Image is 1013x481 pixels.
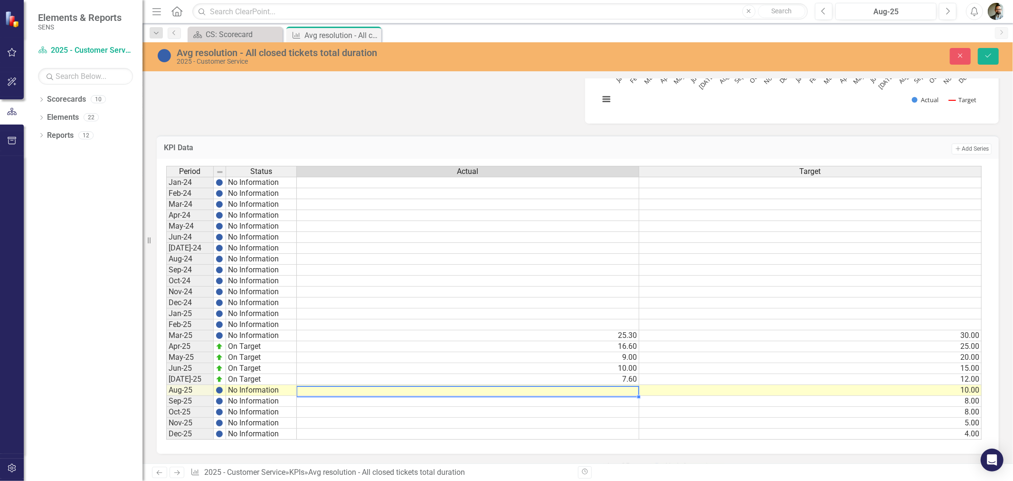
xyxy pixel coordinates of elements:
td: No Information [226,308,297,319]
img: BgCOk07PiH71IgAAAABJRU5ErkJggg== [216,386,223,394]
button: View chart menu, Chart [600,92,613,106]
td: No Information [226,330,297,341]
td: No Information [226,243,297,254]
td: May-24 [166,221,214,232]
div: 2025 - Customer Service [177,58,631,65]
a: Scorecards [47,94,86,105]
a: Reports [47,130,74,141]
img: BgCOk07PiH71IgAAAABJRU5ErkJggg== [216,190,223,197]
text: Target [958,96,976,104]
td: Jun-24 [166,232,214,243]
img: 8DAGhfEEPCf229AAAAAElFTkSuQmCC [216,168,224,176]
img: BgCOk07PiH71IgAAAABJRU5ErkJggg== [216,212,223,219]
img: zOikAAAAAElFTkSuQmCC [216,343,223,350]
img: BgCOk07PiH71IgAAAABJRU5ErkJggg== [216,266,223,274]
img: BgCOk07PiH71IgAAAABJRU5ErkJggg== [216,397,223,405]
td: On Target [226,374,297,385]
img: BgCOk07PiH71IgAAAABJRU5ErkJggg== [216,299,223,307]
td: 15.00 [639,363,982,374]
img: BgCOk07PiH71IgAAAABJRU5ErkJggg== [216,332,223,339]
text: [DATE]-25 [876,66,901,91]
td: No Information [226,254,297,265]
td: No Information [226,396,297,407]
td: 7.60 [297,374,639,385]
td: Apr-25 [166,341,214,352]
img: BgCOk07PiH71IgAAAABJRU5ErkJggg== [216,179,223,186]
img: zOikAAAAAElFTkSuQmCC [216,365,223,372]
img: BgCOk07PiH71IgAAAABJRU5ErkJggg== [216,408,223,416]
td: No Information [226,298,297,308]
td: No Information [226,407,297,418]
img: BgCOk07PiH71IgAAAABJRU5ErkJggg== [216,201,223,208]
td: Aug-25 [166,385,214,396]
span: Actual [457,167,479,176]
div: Aug-25 [839,6,933,18]
td: 5.00 [639,418,982,429]
td: 30.00 [639,330,982,341]
td: Nov-24 [166,287,214,298]
td: May-25 [166,352,214,363]
img: zOikAAAAAElFTkSuQmCC [216,354,223,361]
td: No Information [226,221,297,232]
span: Target [800,167,821,176]
td: 25.30 [297,330,639,341]
td: On Target [226,352,297,363]
td: Nov-25 [166,418,214,429]
td: Jan-25 [166,308,214,319]
button: Aug-25 [835,3,937,20]
td: On Target [226,363,297,374]
button: Search [758,5,805,18]
td: No Information [226,199,297,210]
td: No Information [226,265,297,276]
td: Jan-24 [166,177,214,188]
td: 10.00 [297,363,639,374]
input: Search ClearPoint... [192,3,808,20]
td: No Information [226,210,297,221]
td: Dec-24 [166,298,214,308]
a: CS: Scorecard [190,29,280,40]
td: No Information [226,188,297,199]
td: 16.60 [297,341,639,352]
h3: KPI Data [164,144,514,152]
td: Apr-24 [166,210,214,221]
img: BgCOk07PiH71IgAAAABJRU5ErkJggg== [216,288,223,296]
td: [DATE]-24 [166,243,214,254]
a: KPIs [289,468,304,477]
button: Add Series [952,144,992,154]
td: Dec-25 [166,429,214,440]
td: No Information [226,177,297,188]
img: BgCOk07PiH71IgAAAABJRU5ErkJggg== [216,321,223,328]
td: Aug-24 [166,254,214,265]
img: BgCOk07PiH71IgAAAABJRU5ErkJggg== [216,244,223,252]
td: Oct-25 [166,407,214,418]
a: 2025 - Customer Service [204,468,285,477]
img: BgCOk07PiH71IgAAAABJRU5ErkJggg== [216,419,223,427]
img: BgCOk07PiH71IgAAAABJRU5ErkJggg== [216,277,223,285]
div: Avg resolution - All closed tickets total duration [308,468,465,477]
td: 9.00 [297,352,639,363]
td: On Target [226,341,297,352]
td: No Information [226,385,297,396]
td: 8.00 [639,396,982,407]
td: Sep-25 [166,396,214,407]
small: SENS [38,23,122,31]
span: Elements & Reports [38,12,122,23]
td: Sep-24 [166,265,214,276]
img: No Information [157,48,172,63]
div: 22 [84,114,99,122]
td: No Information [226,429,297,440]
span: Status [250,167,272,176]
button: Chad Molen [988,3,1005,20]
span: Period [180,167,201,176]
img: BgCOk07PiH71IgAAAABJRU5ErkJggg== [216,310,223,317]
td: Oct-24 [166,276,214,287]
div: CS: Scorecard [206,29,280,40]
td: Mar-24 [166,199,214,210]
div: Avg resolution - All closed tickets total duration [177,48,631,58]
td: Jun-25 [166,363,214,374]
td: No Information [226,287,297,298]
td: 20.00 [639,352,982,363]
td: No Information [226,232,297,243]
text: Actual [921,96,938,104]
img: BgCOk07PiH71IgAAAABJRU5ErkJggg== [216,255,223,263]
